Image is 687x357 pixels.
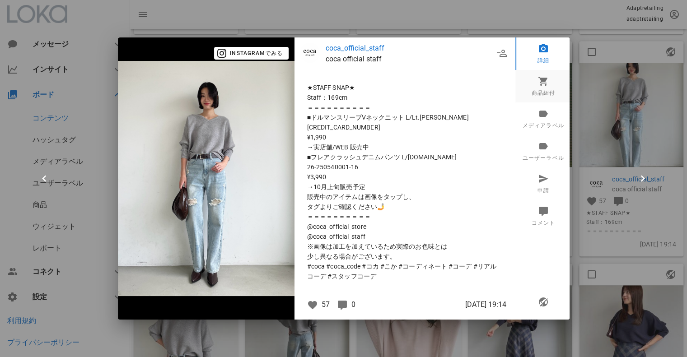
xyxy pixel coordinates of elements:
a: coca_official_staff [326,43,494,54]
a: 申請 [515,167,571,200]
span: ¥3,990 [307,172,503,182]
a: 商品紐付 [515,70,571,102]
span: Instagramでみる [220,49,283,57]
span: 少し異なる場合がございます。 [307,251,503,261]
span: Staff：169cm [307,93,503,102]
span: ■ドルマンスリーブVネックニット L/Lt.[PERSON_NAME] [307,112,503,122]
a: 詳細 [515,37,571,70]
span: [DATE] 19:14 [465,299,506,310]
span: 57 [322,300,330,309]
span: →10月上旬販売予定 [307,182,503,192]
a: Instagramでみる [214,48,289,57]
span: @coca_official_store [307,222,503,232]
p: coca official staff [326,54,494,65]
span: [CREDIT_CARD_NUMBER] [307,122,503,132]
span: ＝＝＝＝＝＝＝＝＝＝ [307,102,503,112]
a: ユーザーラベル [515,135,571,167]
span: ■フレアクラッシュデニムパンツ L/[DOMAIN_NAME] [307,152,503,162]
span: →実店舗/WEB 販売中 [307,142,503,152]
span: @coca_official_staff [307,232,503,241]
a: メディアラベル [515,102,571,135]
span: 26-250540001-16 [307,162,503,172]
img: coca_official_staff [300,43,320,63]
span: #coca #coca_code #コカ #こか #コーディネート #コーデ #リアルコーデ #スタッフコーデ [307,261,503,281]
button: Instagramでみる [214,47,289,60]
span: タグよりご確認ください🤳 [307,202,503,212]
span: ★STAFF SNAP★ [307,83,503,93]
img: 1480586542382309_18071425985132517_2953535111427798349_n.jpg [118,61,294,296]
span: ※画像は加工を加えているため実際のお色味とは [307,241,503,251]
span: ＝＝＝＝＝＝＝＝＝＝ [307,212,503,222]
span: ¥1,990 [307,132,503,142]
span: 販売中のアイテムは画像をタップし、 [307,192,503,202]
a: コメント [515,200,571,232]
span: 0 [351,300,355,309]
